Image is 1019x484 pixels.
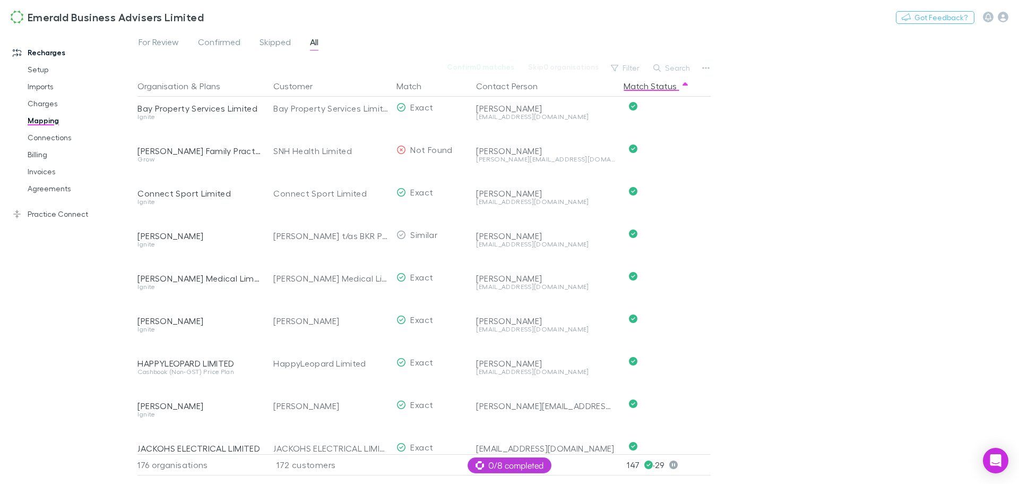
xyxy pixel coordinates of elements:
[273,300,388,342] div: [PERSON_NAME]
[137,454,265,475] div: 176 organisations
[273,172,388,215] div: Connect Sport Limited
[137,103,261,114] div: Bay Property Services Limited
[11,11,23,23] img: Emerald Business Advisers Limited's Logo
[629,230,637,238] svg: Confirmed
[624,75,689,97] button: Match Status
[476,401,615,411] div: [PERSON_NAME][EMAIL_ADDRESS][PERSON_NAME][DOMAIN_NAME]
[440,61,521,73] button: Confirm0 matches
[137,114,261,120] div: Ignite
[17,146,143,163] a: Billing
[476,241,615,248] div: [EMAIL_ADDRESS][DOMAIN_NAME]
[476,156,615,163] div: [PERSON_NAME][EMAIL_ADDRESS][DOMAIN_NAME]
[521,61,606,73] button: Skip0 organisations
[273,385,388,427] div: [PERSON_NAME]
[476,284,615,290] div: [EMAIL_ADDRESS][DOMAIN_NAME]
[410,230,437,240] span: Similar
[410,187,433,197] span: Exact
[476,443,615,454] div: [EMAIL_ADDRESS][DOMAIN_NAME]
[137,443,261,454] div: JACKOHS ELECTRICAL LIMITED
[273,130,388,172] div: SNH Health Limited
[476,146,615,156] div: [PERSON_NAME]
[476,326,615,333] div: [EMAIL_ADDRESS][DOMAIN_NAME]
[629,357,637,366] svg: Confirmed
[200,75,220,97] button: Plans
[476,358,615,369] div: [PERSON_NAME]
[606,62,646,74] button: Filter
[410,400,433,410] span: Exact
[648,62,696,74] button: Search
[476,199,615,205] div: [EMAIL_ADDRESS][DOMAIN_NAME]
[137,411,261,418] div: Ignite
[627,455,711,475] p: 147 · 29
[629,315,637,323] svg: Confirmed
[629,187,637,196] svg: Confirmed
[137,241,261,248] div: Ignite
[137,284,261,290] div: Ignite
[137,316,261,326] div: [PERSON_NAME]
[4,4,210,30] a: Emerald Business Advisers Limited
[2,206,143,223] a: Practice Connect
[410,145,452,155] span: Not Found
[137,326,261,333] div: Ignite
[17,112,143,129] a: Mapping
[476,316,615,326] div: [PERSON_NAME]
[476,114,615,120] div: [EMAIL_ADDRESS][DOMAIN_NAME]
[139,37,179,50] span: For Review
[137,369,261,375] div: Cashbook (Non-GST) Price Plan
[273,342,388,385] div: HappyLeopard Limited
[265,454,392,475] div: 172 customers
[476,273,615,284] div: [PERSON_NAME]
[17,78,143,95] a: Imports
[476,188,615,199] div: [PERSON_NAME]
[273,427,388,470] div: JACKOHS ELECTRICAL LIMITED
[2,44,143,61] a: Recharges
[410,102,433,112] span: Exact
[273,87,388,130] div: Bay Property Services Limited
[137,454,261,460] div: Ignite
[137,75,188,97] button: Organisation
[17,180,143,197] a: Agreements
[273,215,388,257] div: [PERSON_NAME] t/as BKR Plus
[17,163,143,180] a: Invoices
[273,257,388,300] div: [PERSON_NAME] Medical Limited
[137,199,261,205] div: Ignite
[410,442,433,452] span: Exact
[137,358,261,369] div: HAPPYLEOPARD LIMITED
[137,273,261,284] div: [PERSON_NAME] Medical Limited
[396,75,434,97] button: Match
[137,146,261,156] div: [PERSON_NAME] Family Practice
[137,188,261,199] div: Connect Sport Limited
[410,315,433,325] span: Exact
[629,272,637,281] svg: Confirmed
[629,145,637,153] svg: Confirmed
[476,369,615,375] div: [EMAIL_ADDRESS][DOMAIN_NAME]
[137,401,261,411] div: [PERSON_NAME]
[476,75,550,97] button: Contact Person
[410,357,433,367] span: Exact
[629,442,637,451] svg: Confirmed
[629,102,637,111] svg: Confirmed
[896,11,974,24] button: Got Feedback?
[476,103,615,114] div: [PERSON_NAME]
[17,95,143,112] a: Charges
[410,272,433,282] span: Exact
[137,231,261,241] div: [PERSON_NAME]
[137,75,261,97] div: &
[17,129,143,146] a: Connections
[260,37,291,50] span: Skipped
[310,37,318,50] span: All
[137,156,261,163] div: Grow
[983,448,1008,473] div: Open Intercom Messenger
[198,37,240,50] span: Confirmed
[629,400,637,408] svg: Confirmed
[28,11,204,23] h3: Emerald Business Advisers Limited
[17,61,143,78] a: Setup
[273,75,325,97] button: Customer
[476,231,615,241] div: [PERSON_NAME]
